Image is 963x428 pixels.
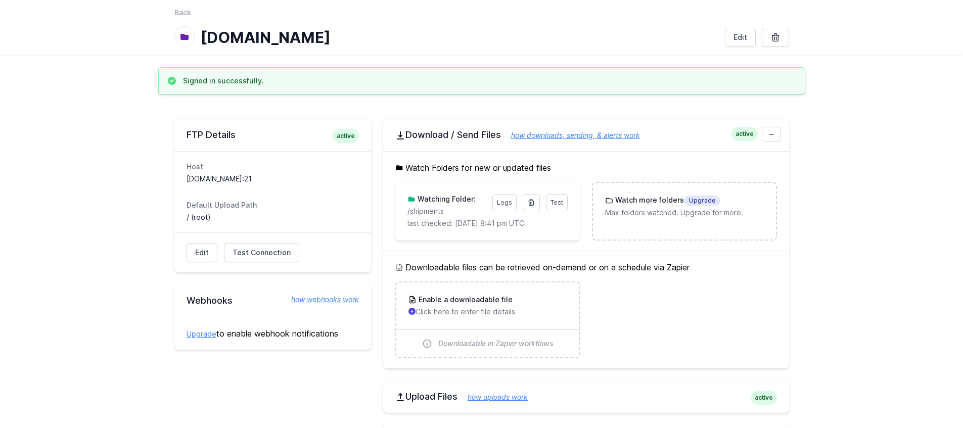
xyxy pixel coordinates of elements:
span: active [731,127,758,141]
a: how uploads work [457,393,528,401]
h3: Signed in successfully. [183,76,264,86]
nav: Breadcrumb [174,8,789,24]
span: Upgrade [684,196,720,206]
h3: Enable a downloadable file [417,295,513,305]
h2: Webhooks [187,295,359,307]
a: Back [174,8,191,18]
a: Enable a downloadable file Click here to enter file details Downloadable in Zapier workflows [396,282,579,357]
a: Logs [492,194,517,211]
a: Test Connection [224,243,299,262]
h5: Downloadable files can be retrieved on-demand or on a schedule via Zapier [395,261,777,273]
h2: FTP Details [187,129,359,141]
a: Test [546,194,568,211]
a: how downloads, sending, & alerts work [501,131,640,139]
a: Edit [187,243,217,262]
a: Watch more foldersUpgrade Max folders watched. Upgrade for more. [593,183,775,230]
span: active [333,129,359,143]
h2: Download / Send Files [395,129,777,141]
p: /shipments [407,206,486,216]
span: Test Connection [233,248,291,258]
dd: / (root) [187,212,359,222]
iframe: Drift Widget Chat Controller [912,377,951,416]
p: Max folders watched. Upgrade for more. [605,208,763,218]
h3: Watch more folders [613,195,720,206]
h1: [DOMAIN_NAME] [201,28,717,46]
dt: Host [187,162,359,172]
span: active [751,391,777,405]
p: Click here to enter file details [408,307,567,317]
a: Upgrade [187,329,216,338]
dt: Default Upload Path [187,200,359,210]
a: Edit [725,28,756,47]
p: last checked: [DATE] 8:41 pm UTC [407,218,568,228]
h3: Watching Folder: [416,194,476,204]
dd: [DOMAIN_NAME]:21 [187,174,359,184]
span: Downloadable in Zapier workflows [438,339,554,349]
span: Test [551,199,563,206]
h2: Upload Files [395,391,777,403]
h5: Watch Folders for new or updated files [395,162,777,174]
a: how webhooks work [281,295,359,305]
div: to enable webhook notifications [174,317,371,350]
